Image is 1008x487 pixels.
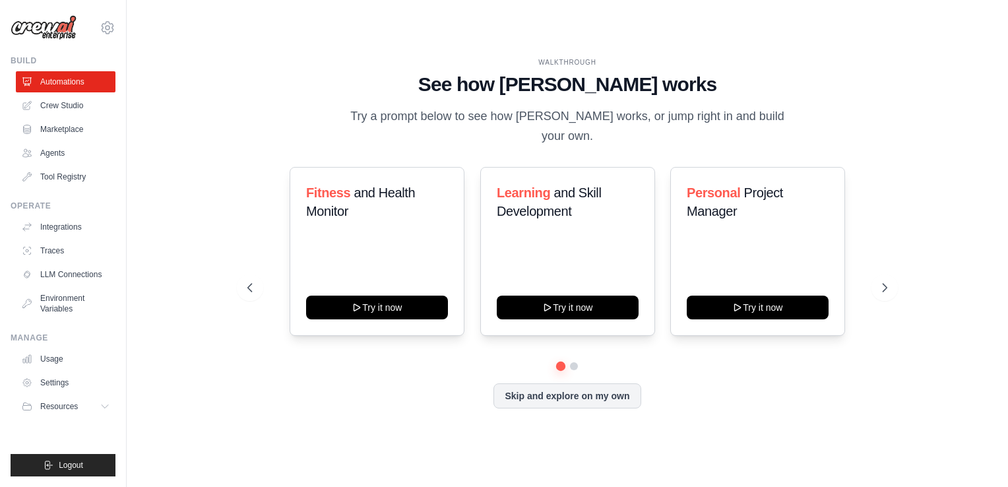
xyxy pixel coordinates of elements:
[16,372,115,393] a: Settings
[16,119,115,140] a: Marketplace
[59,460,83,471] span: Logout
[247,73,887,96] h1: See how [PERSON_NAME] works
[16,396,115,417] button: Resources
[346,107,789,146] p: Try a prompt below to see how [PERSON_NAME] works, or jump right in and build your own.
[16,348,115,370] a: Usage
[687,296,829,319] button: Try it now
[306,296,448,319] button: Try it now
[497,185,550,200] span: Learning
[11,201,115,211] div: Operate
[16,143,115,164] a: Agents
[247,57,887,67] div: WALKTHROUGH
[497,296,639,319] button: Try it now
[16,288,115,319] a: Environment Variables
[306,185,415,218] span: and Health Monitor
[16,166,115,187] a: Tool Registry
[16,264,115,285] a: LLM Connections
[497,185,601,218] span: and Skill Development
[11,15,77,40] img: Logo
[493,383,641,408] button: Skip and explore on my own
[16,95,115,116] a: Crew Studio
[16,240,115,261] a: Traces
[11,333,115,343] div: Manage
[11,55,115,66] div: Build
[687,185,740,200] span: Personal
[11,454,115,476] button: Logout
[16,216,115,238] a: Integrations
[687,185,783,218] span: Project Manager
[40,401,78,412] span: Resources
[16,71,115,92] a: Automations
[306,185,350,200] span: Fitness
